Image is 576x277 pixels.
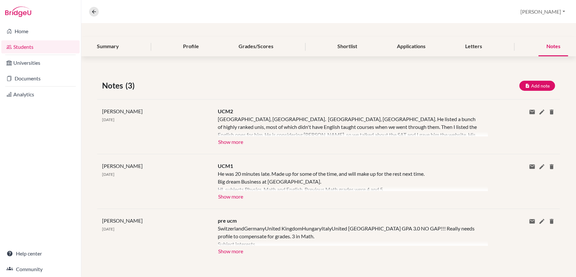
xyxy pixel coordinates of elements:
div: [GEOGRAPHIC_DATA], [GEOGRAPHIC_DATA]. [GEOGRAPHIC_DATA], [GEOGRAPHIC_DATA]. He listed a bunch of ... [218,115,478,136]
button: Show more [218,136,243,146]
span: pre ucm [218,217,237,224]
span: [DATE] [102,227,114,231]
span: (3) [125,80,137,91]
a: Home [1,25,80,38]
span: [DATE] [102,172,114,177]
div: Shortlist [330,37,365,56]
div: Grades/Scores [231,37,281,56]
button: [PERSON_NAME] [518,6,568,18]
a: Analytics [1,88,80,101]
button: Show more [218,246,243,256]
a: Universities [1,56,80,69]
div: He was 20 minutes late. Made up for some of the time, and will make up for the rest next time. Bi... [218,170,478,191]
span: [DATE] [102,117,114,122]
a: Students [1,40,80,53]
span: Notes [102,80,125,91]
span: [PERSON_NAME] [102,217,143,224]
div: Summary [89,37,127,56]
a: Community [1,263,80,276]
div: Notes [539,37,568,56]
button: Add note [519,81,555,91]
img: Bridge-U [5,7,31,17]
a: Help center [1,247,80,260]
span: UCM2 [218,108,233,114]
span: [PERSON_NAME] [102,163,143,169]
div: Letters [458,37,490,56]
a: Documents [1,72,80,85]
span: [PERSON_NAME] [102,108,143,114]
div: Applications [389,37,434,56]
span: UCM1 [218,163,233,169]
button: Show more [218,191,243,201]
div: Profile [175,37,207,56]
div: SwitzerlandGermanyUnited KingdomHungaryItalyUnited [GEOGRAPHIC_DATA] GPA 3.0 NO GAP!!! Really nee... [218,225,478,246]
